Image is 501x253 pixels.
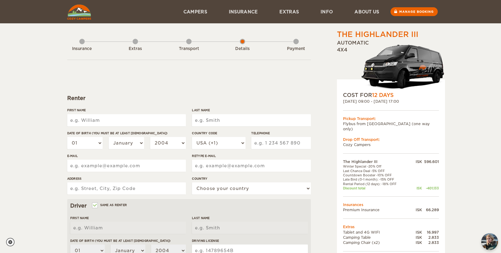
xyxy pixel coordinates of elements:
span: 12 Days [372,92,394,98]
td: Late Bird (0-1 month): -15% OFF [343,177,410,181]
label: Last Name [192,108,311,112]
label: Country [192,176,311,181]
div: COST FOR [343,92,439,99]
div: Driver [70,202,308,209]
div: Renter [67,95,311,102]
label: Date of birth (You must be at least [DEMOGRAPHIC_DATA]) [70,238,186,243]
input: e.g. Smith [192,114,311,126]
td: Flybus from [GEOGRAPHIC_DATA] (one way only) [343,121,439,131]
img: Cozy Campers [67,5,91,20]
td: The Highlander III [343,159,410,164]
div: ISK [410,159,422,164]
img: stor-langur-4.png [361,42,445,92]
div: Insurance [65,46,99,52]
div: ISK [410,240,422,245]
div: 2.833 [422,240,439,245]
input: e.g. 1 234 567 890 [251,137,311,149]
label: Retype E-mail [192,154,311,158]
div: -401.133 [422,186,439,190]
input: Same as renter [93,204,97,208]
div: Drop Off Transport: [343,137,439,142]
div: 16.997 [422,230,439,235]
label: Country Code [192,131,245,135]
td: Camping Chair (x2) [343,240,410,245]
td: Extras [343,224,439,229]
td: Rental Period (12 days): -18% OFF [343,182,410,186]
div: Payment [279,46,313,52]
label: Date of birth (You must be at least [DEMOGRAPHIC_DATA]) [67,131,186,135]
input: e.g. William [70,222,186,234]
label: Driving License [192,238,308,243]
div: 66.289 [422,207,439,212]
a: Manage booking [391,7,438,16]
label: Telephone [251,131,311,135]
td: Winter Special -20% Off [343,164,410,168]
td: Premium Insurance [343,207,410,212]
div: Extras [119,46,152,52]
input: e.g. Smith [192,222,308,234]
td: Tablet and 4G WIFI [343,230,410,235]
div: ISK [410,207,422,212]
label: First Name [70,216,186,220]
input: e.g. example@example.com [192,160,311,172]
td: Cozy Campers [343,142,439,147]
div: The Highlander III [337,29,418,40]
td: Discount total [343,186,410,190]
td: Countdown Booster -10% OFF [343,173,410,177]
td: Insurances [343,202,439,207]
div: Details [226,46,259,52]
td: Last Chance Deal -5% OFF [343,169,410,173]
input: e.g. William [67,114,186,126]
label: Address [67,176,186,181]
label: E-mail [67,154,186,158]
td: Camping Table [343,235,410,240]
div: [DATE] 09:00 - [DATE] 17:00 [343,99,439,104]
div: 2.833 [422,235,439,240]
div: ISK [410,230,422,235]
input: e.g. example@example.com [67,160,186,172]
a: Cookie settings [6,238,18,246]
button: chat-button [481,233,498,250]
input: e.g. Street, City, Zip Code [67,182,186,195]
div: ISK [410,235,422,240]
label: Last Name [192,216,308,220]
div: Pickup Transport: [343,116,439,121]
label: First Name [67,108,186,112]
div: Automatic 4x4 [337,40,445,92]
label: Same as renter [93,202,127,208]
div: ISK [410,186,422,190]
img: Freyja at Cozy Campers [481,233,498,250]
div: 596.601 [422,159,439,164]
div: Transport [172,46,206,52]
